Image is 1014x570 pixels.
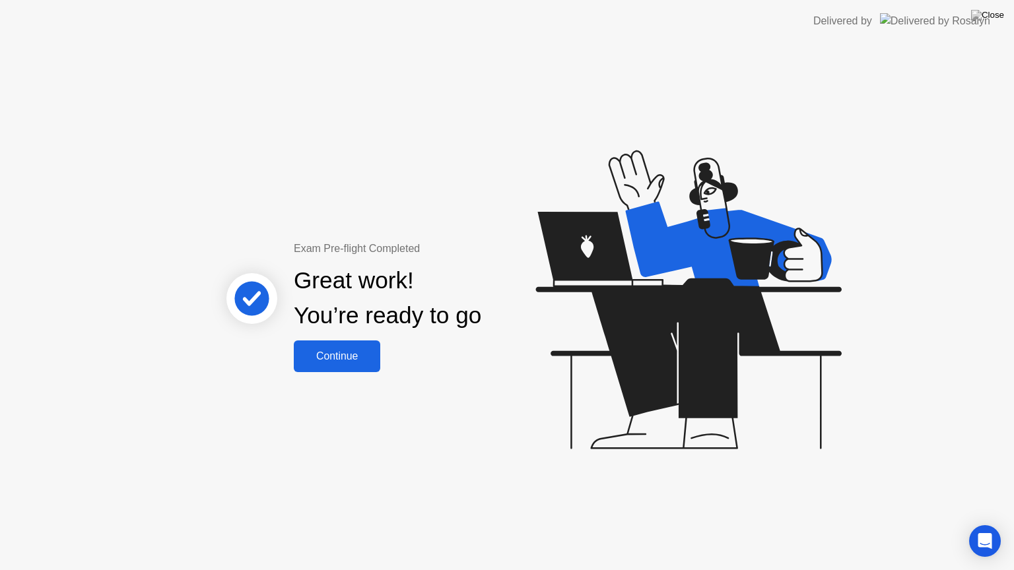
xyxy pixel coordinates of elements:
[813,13,872,29] div: Delivered by
[294,263,481,333] div: Great work! You’re ready to go
[969,525,1001,557] div: Open Intercom Messenger
[294,241,566,257] div: Exam Pre-flight Completed
[880,13,990,28] img: Delivered by Rosalyn
[294,340,380,372] button: Continue
[298,350,376,362] div: Continue
[971,10,1004,20] img: Close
